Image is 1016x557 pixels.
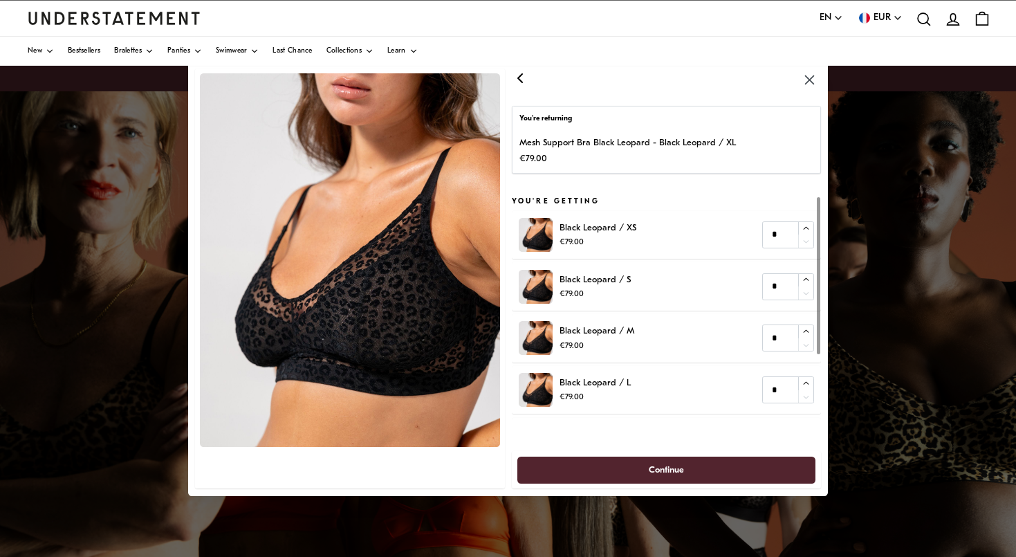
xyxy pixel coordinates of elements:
p: Black Leopard / XS [560,221,636,235]
p: Black Leopard / M [560,324,634,338]
img: mesh-support-plus-black-leopard-393.jpg [519,373,553,407]
img: mesh-support-plus-black-leopard-393.jpg [519,269,553,303]
span: EN [820,10,831,26]
a: Swimwear [216,37,259,66]
a: Learn [387,37,418,66]
span: New [28,48,42,55]
span: EUR [874,10,891,26]
p: Mesh Support Bra Black Leopard - Black Leopard / XL [519,136,736,150]
p: €79.00 [560,287,631,300]
a: Bestsellers [68,37,100,66]
h5: You're getting [512,196,821,207]
p: €79.00 [560,236,636,249]
span: Last Chance [273,48,312,55]
button: Continue [517,456,815,483]
span: Collections [326,48,362,55]
a: New [28,37,54,66]
span: Bralettes [114,48,142,55]
img: mesh-support-plus-black-leopard-393.jpg [519,218,553,252]
p: Black Leopard / S [560,272,631,286]
p: Black Leopard / L [560,376,631,390]
a: Understatement Homepage [28,12,201,24]
button: EN [820,10,843,26]
span: Panties [167,48,190,55]
a: Panties [167,37,202,66]
span: Swimwear [216,48,247,55]
p: You're returning [519,113,813,125]
a: Bralettes [114,37,154,66]
p: €79.00 [560,339,634,352]
img: mesh-support-plus-black-leopard-393.jpg [200,73,500,448]
span: Bestsellers [68,48,100,55]
span: Continue [649,457,684,482]
img: mesh-support-plus-black-leopard-393.jpg [519,321,553,355]
span: Learn [387,48,406,55]
a: Collections [326,37,373,66]
p: €79.00 [519,151,736,165]
button: EUR [857,10,903,26]
a: Last Chance [273,37,312,66]
p: €79.00 [560,391,631,404]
